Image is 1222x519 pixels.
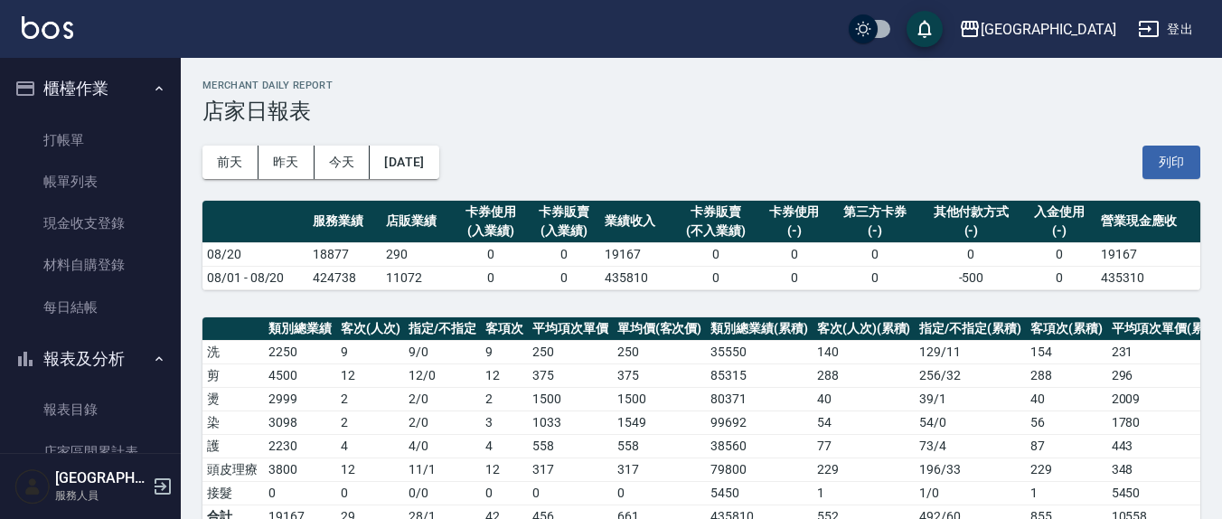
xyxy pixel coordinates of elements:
td: -500 [919,266,1023,289]
td: 317 [613,458,707,481]
div: 入金使用 [1028,203,1092,222]
td: 19167 [1096,242,1200,266]
td: 77 [813,434,916,458]
td: 0 [264,481,336,505]
td: 0 / 0 [404,481,481,505]
td: 0 [1023,242,1096,266]
td: 3098 [264,410,336,434]
h3: 店家日報表 [202,99,1200,124]
td: 2 [336,410,405,434]
td: 9 / 0 [404,340,481,363]
a: 店家區間累計表 [7,431,174,473]
div: (-) [835,222,915,241]
a: 帳單列表 [7,161,174,203]
td: 54 [813,410,916,434]
td: 5450 [706,481,813,505]
td: 250 [613,340,707,363]
td: 35550 [706,340,813,363]
td: 染 [202,410,264,434]
td: 80371 [706,387,813,410]
td: 2 / 0 [404,410,481,434]
th: 營業現金應收 [1096,201,1200,243]
td: 2 [336,387,405,410]
td: 0 [919,242,1023,266]
td: 196 / 33 [915,458,1026,481]
td: 54 / 0 [915,410,1026,434]
td: 18877 [308,242,381,266]
td: 0 [481,481,528,505]
td: 08/01 - 08/20 [202,266,308,289]
td: 3800 [264,458,336,481]
td: 256 / 32 [915,363,1026,387]
td: 9 [481,340,528,363]
div: (入業績) [532,222,597,241]
td: 56 [1026,410,1107,434]
button: 昨天 [258,146,315,179]
td: 424738 [308,266,381,289]
a: 現金收支登錄 [7,203,174,244]
td: 40 [813,387,916,410]
button: [GEOGRAPHIC_DATA] [952,11,1123,48]
td: 129 / 11 [915,340,1026,363]
td: 0 [528,266,601,289]
td: 1 / 0 [915,481,1026,505]
div: (-) [924,222,1019,241]
button: 列印 [1142,146,1200,179]
td: 1 [1026,481,1107,505]
td: 4500 [264,363,336,387]
button: save [907,11,943,47]
td: 435810 [600,266,673,289]
td: 154 [1026,340,1107,363]
td: 12 [336,363,405,387]
a: 打帳單 [7,119,174,161]
a: 報表目錄 [7,389,174,430]
th: 類別總業績 [264,317,336,341]
th: 客項次 [481,317,528,341]
td: 1500 [528,387,613,410]
div: 第三方卡券 [835,203,915,222]
td: 99692 [706,410,813,434]
th: 平均項次單價 [528,317,613,341]
td: 2 / 0 [404,387,481,410]
th: 指定/不指定 [404,317,481,341]
div: 卡券使用 [459,203,523,222]
td: 0 [1023,266,1096,289]
td: 0 [673,242,757,266]
h5: [GEOGRAPHIC_DATA] [55,469,147,487]
td: 12 [481,363,528,387]
td: 0 [673,266,757,289]
th: 指定/不指定(累積) [915,317,1026,341]
a: 材料自購登錄 [7,244,174,286]
td: 250 [528,340,613,363]
td: 11072 [381,266,455,289]
th: 業績收入 [600,201,673,243]
td: 87 [1026,434,1107,458]
button: 登出 [1131,13,1200,46]
td: 288 [1026,363,1107,387]
td: 558 [613,434,707,458]
div: (不入業績) [678,222,753,241]
div: 卡券販賣 [532,203,597,222]
td: 接髮 [202,481,264,505]
td: 1549 [613,410,707,434]
td: 12 / 0 [404,363,481,387]
td: 19167 [600,242,673,266]
td: 0 [336,481,405,505]
td: 0 [757,242,831,266]
td: 0 [757,266,831,289]
td: 08/20 [202,242,308,266]
td: 229 [1026,458,1107,481]
td: 4 [336,434,405,458]
table: a dense table [202,201,1200,290]
td: 229 [813,458,916,481]
td: 290 [381,242,455,266]
td: 1500 [613,387,707,410]
td: 護 [202,434,264,458]
button: 前天 [202,146,258,179]
td: 洗 [202,340,264,363]
td: 40 [1026,387,1107,410]
td: 38560 [706,434,813,458]
td: 燙 [202,387,264,410]
td: 9 [336,340,405,363]
p: 服務人員 [55,487,147,504]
